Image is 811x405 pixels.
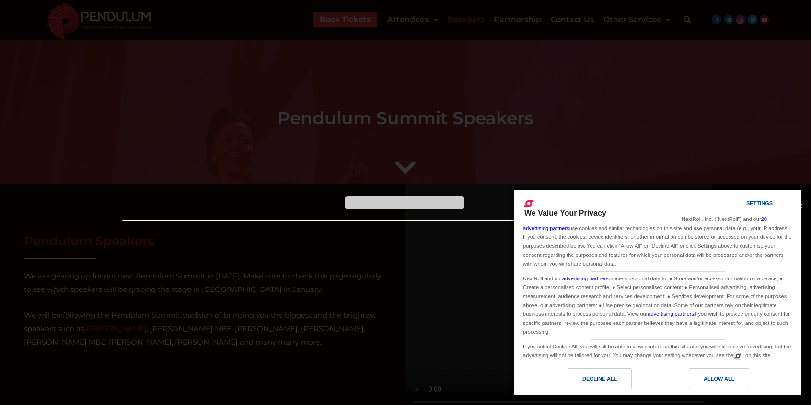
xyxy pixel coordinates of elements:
[648,311,694,317] a: advertising partners
[520,368,658,394] a: Decline All
[746,198,773,208] div: Settings
[730,196,753,213] a: Settings
[10,376,71,395] iframe: Brevo live chat
[521,272,794,337] div: NextRoll and our process personal data to: ● Store and/or access information on a device; ● Creat...
[521,214,794,269] div: NextRoll, Inc. ("NextRoll") and our use cookies and similar technologies on this site and use per...
[523,216,767,231] a: 20 advertising partners
[521,340,794,361] div: If you select Decline All, you will still be able to view content on this site and you will still...
[582,373,617,384] div: Decline All
[704,373,734,384] div: Allow All
[562,276,609,281] a: advertising partners
[524,209,606,217] span: We Value Your Privacy
[658,368,796,394] a: Allow All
